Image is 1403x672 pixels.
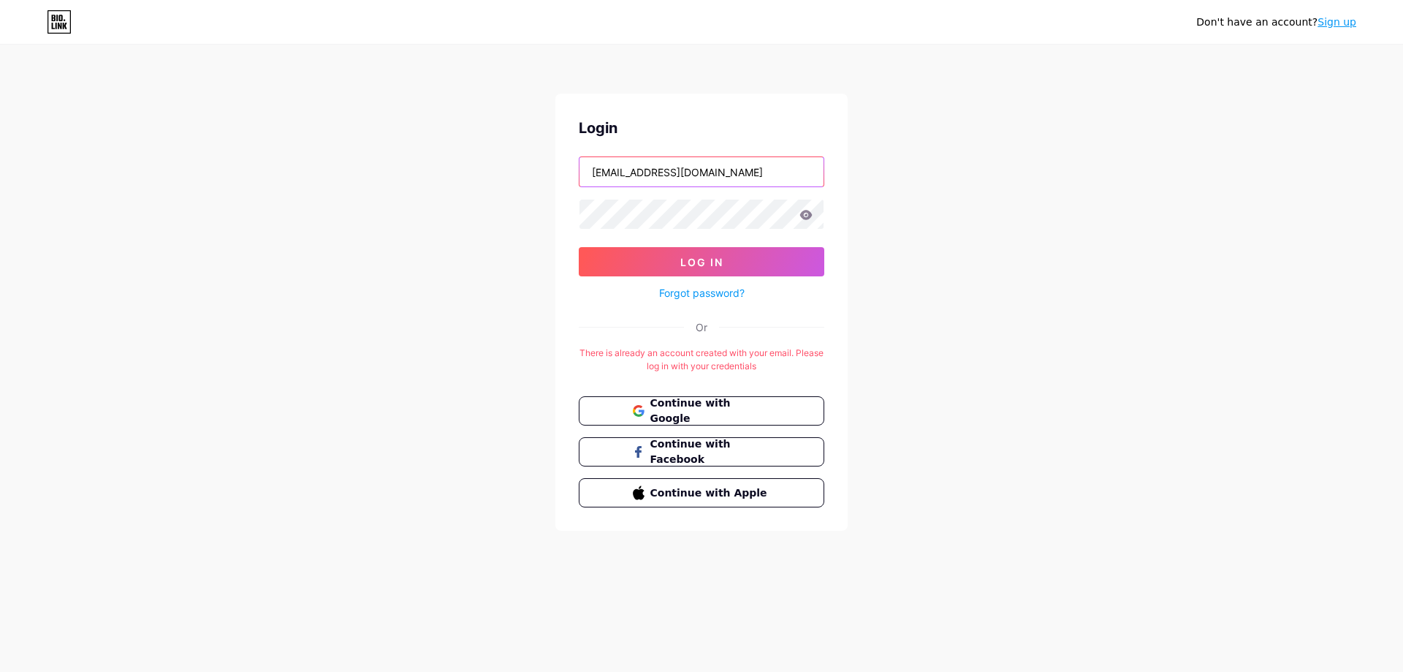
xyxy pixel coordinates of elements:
[579,247,824,276] button: Log In
[579,157,824,186] input: Username
[579,437,824,467] button: Continue with Facebook
[579,396,824,426] button: Continue with Google
[650,437,771,467] span: Continue with Facebook
[1318,16,1356,28] a: Sign up
[680,256,723,268] span: Log In
[579,347,824,373] div: There is already an account created with your email. Please log in with your credentials
[650,396,771,426] span: Continue with Google
[1196,15,1356,30] div: Don't have an account?
[579,478,824,507] button: Continue with Apple
[696,320,707,335] div: Or
[659,285,745,301] a: Forgot password?
[650,486,771,501] span: Continue with Apple
[579,117,824,139] div: Login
